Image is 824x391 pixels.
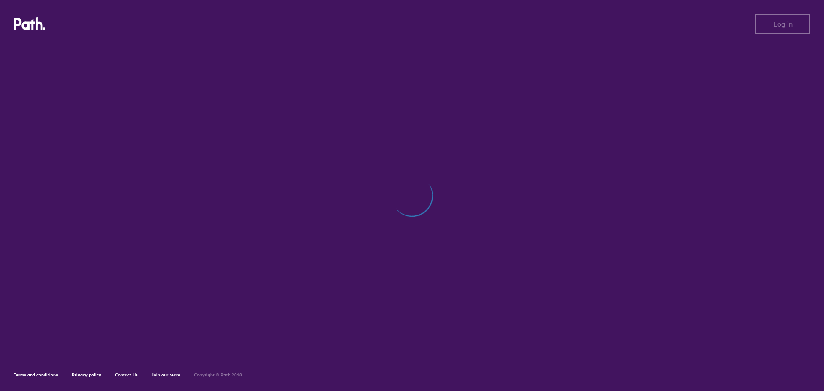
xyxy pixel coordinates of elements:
[194,373,242,378] h6: Copyright © Path 2018
[72,372,101,378] a: Privacy policy
[151,372,180,378] a: Join our team
[115,372,138,378] a: Contact Us
[755,14,810,34] button: Log in
[773,20,793,28] span: Log in
[14,372,58,378] a: Terms and conditions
